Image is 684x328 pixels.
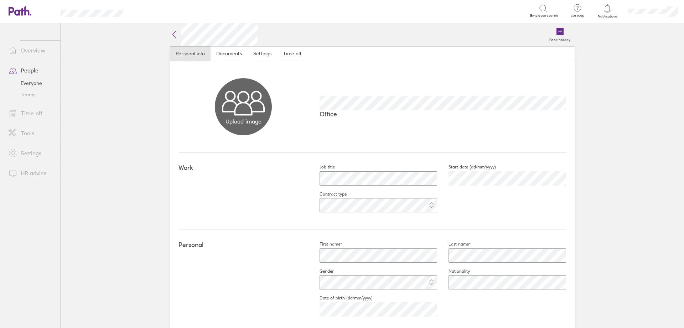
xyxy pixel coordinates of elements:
[308,191,347,197] label: Contract type
[3,126,60,140] a: Tools
[178,241,308,249] h4: Personal
[308,268,334,274] label: Gender
[437,241,471,247] label: Last name*
[308,241,342,247] label: First name*
[530,14,558,18] span: Employee search
[545,36,575,42] label: Book holiday
[3,77,60,89] a: Everyone
[142,7,161,14] div: Search
[566,14,589,18] span: Get help
[545,23,575,46] a: Book holiday
[3,106,60,120] a: Time off
[437,164,496,170] label: Start date (dd/mm/yyyy)
[308,295,373,301] label: Date of birth (dd/mm/yyyy)
[3,89,60,100] a: Teams
[3,63,60,77] a: People
[596,4,619,19] a: Notifications
[3,43,60,57] a: Overview
[3,146,60,160] a: Settings
[596,14,619,19] span: Notifications
[211,46,248,61] a: Documents
[308,164,335,170] label: Job title
[170,46,211,61] a: Personal info
[248,46,277,61] a: Settings
[277,46,307,61] a: Time off
[437,268,470,274] label: Nationality
[178,164,308,172] h4: Work
[320,110,566,118] p: Office
[3,166,60,180] a: HR advice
